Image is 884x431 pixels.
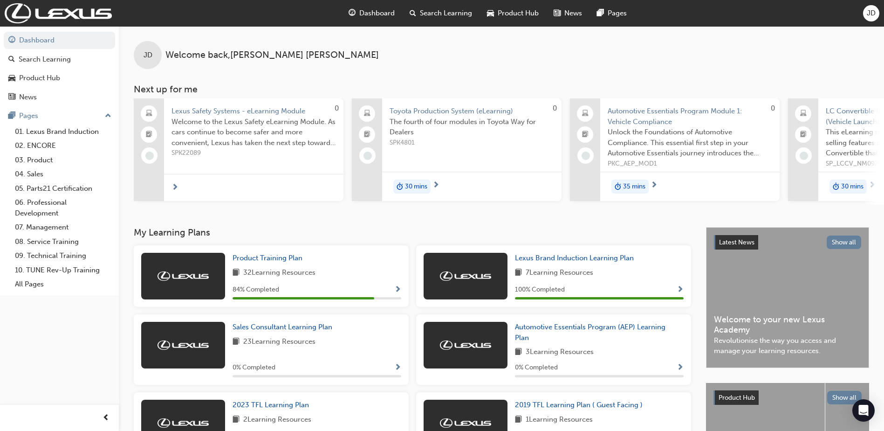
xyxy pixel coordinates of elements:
[233,267,240,279] span: book-icon
[515,323,665,342] span: Automotive Essentials Program (AEP) Learning Plan
[841,181,863,192] span: 30 mins
[432,181,439,190] span: next-icon
[349,7,356,19] span: guage-icon
[390,106,554,117] span: Toyota Production System (eLearning)
[233,253,306,264] a: Product Training Plan
[165,50,379,61] span: Welcome back , [PERSON_NAME] [PERSON_NAME]
[11,277,115,292] a: All Pages
[869,181,876,190] span: next-icon
[19,92,37,103] div: News
[233,401,309,409] span: 2023 TFL Learning Plan
[677,364,684,372] span: Show Progress
[363,152,372,160] span: learningRecordVerb_NONE-icon
[8,112,15,120] span: pages-icon
[719,394,755,402] span: Product Hub
[4,32,115,49] a: Dashboard
[719,238,754,246] span: Latest News
[364,129,370,141] span: booktick-icon
[171,148,336,159] span: SPK22089
[144,50,152,61] span: JD
[608,127,772,159] span: Unlock the Foundations of Automotive Compliance. This essential first step in your Automotive Ess...
[394,286,401,294] span: Show Progress
[364,108,370,120] span: laptop-icon
[615,181,621,193] span: duration-icon
[498,8,539,19] span: Product Hub
[8,74,15,83] span: car-icon
[390,138,554,148] span: SPK4801
[171,184,178,192] span: next-icon
[582,152,590,160] span: learningRecordVerb_NONE-icon
[341,4,402,23] a: guage-iconDashboard
[233,336,240,348] span: book-icon
[714,314,861,335] span: Welcome to your new Lexus Academy
[19,73,60,83] div: Product Hub
[420,8,472,19] span: Search Learning
[800,108,807,120] span: laptop-icon
[394,362,401,374] button: Show Progress
[146,108,152,120] span: laptop-icon
[134,98,343,201] a: 0Lexus Safety Systems - eLearning ModuleWelcome to the Lexus Safety eLearning Module. As cars con...
[515,285,565,295] span: 100 % Completed
[394,364,401,372] span: Show Progress
[713,390,862,405] a: Product HubShow all
[11,249,115,263] a: 09. Technical Training
[233,400,313,410] a: 2023 TFL Learning Plan
[515,414,522,426] span: book-icon
[11,153,115,167] a: 03. Product
[677,362,684,374] button: Show Progress
[440,418,491,428] img: Trak
[833,181,839,193] span: duration-icon
[8,56,15,64] span: search-icon
[515,347,522,358] span: book-icon
[515,267,522,279] span: book-icon
[546,4,589,23] a: news-iconNews
[394,284,401,296] button: Show Progress
[105,110,111,122] span: up-icon
[233,322,336,333] a: Sales Consultant Learning Plan
[570,98,780,201] a: 0Automotive Essentials Program Module 1: Vehicle ComplianceUnlock the Foundations of Automotive C...
[119,84,884,95] h3: Next up for me
[554,7,561,19] span: news-icon
[233,323,332,331] span: Sales Consultant Learning Plan
[800,129,807,141] span: booktick-icon
[11,220,115,235] a: 07. Management
[515,400,646,410] a: 2019 TFL Learning Plan ( Guest Facing )
[146,129,152,141] span: booktick-icon
[243,267,315,279] span: 32 Learning Resources
[11,167,115,181] a: 04. Sales
[233,414,240,426] span: book-icon
[553,104,557,112] span: 0
[4,107,115,125] button: Pages
[863,5,879,21] button: JD
[11,125,115,139] a: 01. Lexus Brand Induction
[11,181,115,196] a: 05. Parts21 Certification
[11,235,115,249] a: 08. Service Training
[515,401,643,409] span: 2019 TFL Learning Plan ( Guest Facing )
[410,7,416,19] span: search-icon
[4,51,115,68] a: Search Learning
[706,227,869,368] a: Latest NewsShow allWelcome to your new Lexus AcademyRevolutionise the way you access and manage y...
[5,3,112,23] img: Trak
[651,181,658,190] span: next-icon
[405,181,427,192] span: 30 mins
[11,263,115,278] a: 10. TUNE Rev-Up Training
[714,335,861,356] span: Revolutionise the way you access and manage your learning resources.
[8,36,15,45] span: guage-icon
[4,30,115,107] button: DashboardSearch LearningProduct HubNews
[771,104,775,112] span: 0
[827,236,862,249] button: Show all
[390,117,554,138] span: The fourth of four modules in Toyota Way for Dealers
[608,106,772,127] span: Automotive Essentials Program Module 1: Vehicle Compliance
[359,8,395,19] span: Dashboard
[852,399,875,422] div: Open Intercom Messenger
[8,93,15,102] span: news-icon
[134,227,691,238] h3: My Learning Plans
[11,139,115,153] a: 02. ENCORE
[402,4,480,23] a: search-iconSearch Learning
[714,235,861,250] a: Latest NewsShow all
[582,108,589,120] span: laptop-icon
[582,129,589,141] span: booktick-icon
[608,8,627,19] span: Pages
[515,362,558,373] span: 0 % Completed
